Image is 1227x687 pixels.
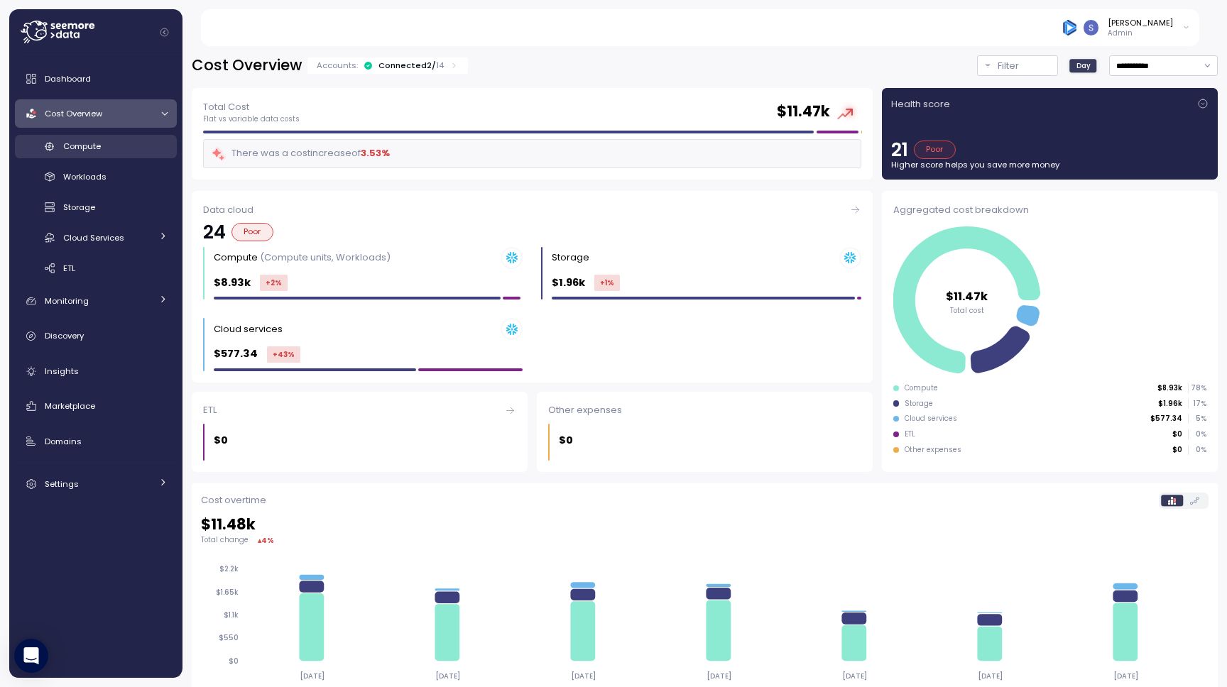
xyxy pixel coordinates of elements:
div: Cloud services [214,322,283,336]
a: Data cloud24PoorCompute (Compute units, Workloads)$8.93k+2%Storage $1.96k+1%Cloud services $577.3... [192,191,873,383]
a: Monitoring [15,287,177,315]
a: Dashboard [15,65,177,93]
img: ACg8ocLCy7HMj59gwelRyEldAl2GQfy23E10ipDNf0SDYCnD3y85RA=s96-c [1084,20,1098,35]
p: $0 [1172,445,1182,455]
tspan: [DATE] [300,671,325,681]
p: 0 % [1189,429,1206,439]
span: Discovery [45,330,84,341]
p: Total Cost [203,100,300,114]
tspan: $0 [229,656,239,666]
a: Storage [15,196,177,219]
div: Cloud services [905,414,957,424]
p: $1.96k [1158,399,1182,409]
div: ▴ [258,535,274,546]
a: Domains [15,427,177,456]
a: Discovery [15,322,177,351]
div: [PERSON_NAME] [1108,17,1173,28]
a: ETL [15,256,177,280]
span: Day [1076,60,1091,71]
span: Marketplace [45,400,95,412]
tspan: $2.2k [219,564,239,573]
h2: Cost Overview [192,55,302,76]
div: Other expenses [905,445,961,455]
div: 3.53 % [361,146,390,160]
tspan: $11.47k [946,287,988,304]
a: Cloud Services [15,226,177,249]
span: Insights [45,366,79,377]
tspan: $550 [219,633,239,642]
div: Data cloud [203,203,861,217]
div: +2 % [260,275,288,291]
p: Cost overtime [201,493,266,507]
div: There was a cost increase of [211,145,390,162]
p: 0 % [1189,445,1206,455]
span: Domains [45,436,82,447]
tspan: $1.1k [224,610,239,620]
div: ETL [905,429,915,439]
div: Other expenses [548,403,861,417]
p: 17 % [1189,399,1206,409]
span: Compute [63,141,101,152]
p: (Compute units, Workloads) [260,251,391,264]
a: Marketplace [15,392,177,420]
tspan: $1.65k [216,588,239,597]
p: Flat vs variable data costs [203,114,300,124]
div: Storage [905,399,933,409]
p: $1.96k [552,275,585,291]
p: Admin [1108,28,1173,38]
tspan: [DATE] [1116,671,1141,681]
button: Collapse navigation [156,27,173,38]
div: Compute [905,383,938,393]
div: +43 % [267,346,300,363]
p: 5 % [1189,414,1206,424]
a: ETL$0 [192,392,528,472]
p: $8.93k [1157,383,1182,393]
span: Dashboard [45,73,91,84]
a: Workloads [15,165,177,189]
span: Storage [63,202,95,213]
div: Poor [231,223,273,241]
h2: $ 11.47k [777,101,830,122]
div: ETL [203,403,516,417]
div: Open Intercom Messenger [14,639,48,673]
div: +1 % [594,275,620,291]
div: 4 % [261,535,274,546]
a: Settings [15,470,177,498]
h2: $ 11.48k [201,515,1209,535]
div: Connected 2 / [378,60,444,71]
tspan: [DATE] [844,671,869,681]
div: Poor [914,141,956,159]
span: Monitoring [45,295,89,307]
span: ETL [63,263,75,274]
p: Accounts: [317,60,358,71]
tspan: [DATE] [436,671,461,681]
p: Health score [891,97,950,111]
span: Cloud Services [63,232,124,243]
a: Cost Overview [15,99,177,128]
p: 24 [203,223,226,241]
span: Settings [45,478,79,490]
p: $0 [214,432,228,449]
a: Insights [15,357,177,385]
p: Total change [201,535,249,545]
div: Compute [214,251,391,265]
button: Filter [977,55,1058,76]
span: Workloads [63,171,107,182]
a: Compute [15,135,177,158]
p: 78 % [1189,383,1206,393]
p: $577.34 [1150,414,1182,424]
div: Aggregated cost breakdown [893,203,1206,217]
div: Accounts:Connected2/14 [307,57,468,74]
tspan: [DATE] [981,671,1005,681]
p: 14 [436,60,444,71]
p: $0 [1172,429,1182,439]
tspan: Total cost [950,305,984,314]
tspan: [DATE] [572,671,596,681]
img: 684936bde12995657316ed44.PNG [1062,20,1077,35]
p: $0 [559,432,573,449]
p: Filter [998,59,1019,73]
p: Higher score helps you save more money [891,159,1209,170]
p: $577.34 [214,346,258,362]
p: $8.93k [214,275,251,291]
